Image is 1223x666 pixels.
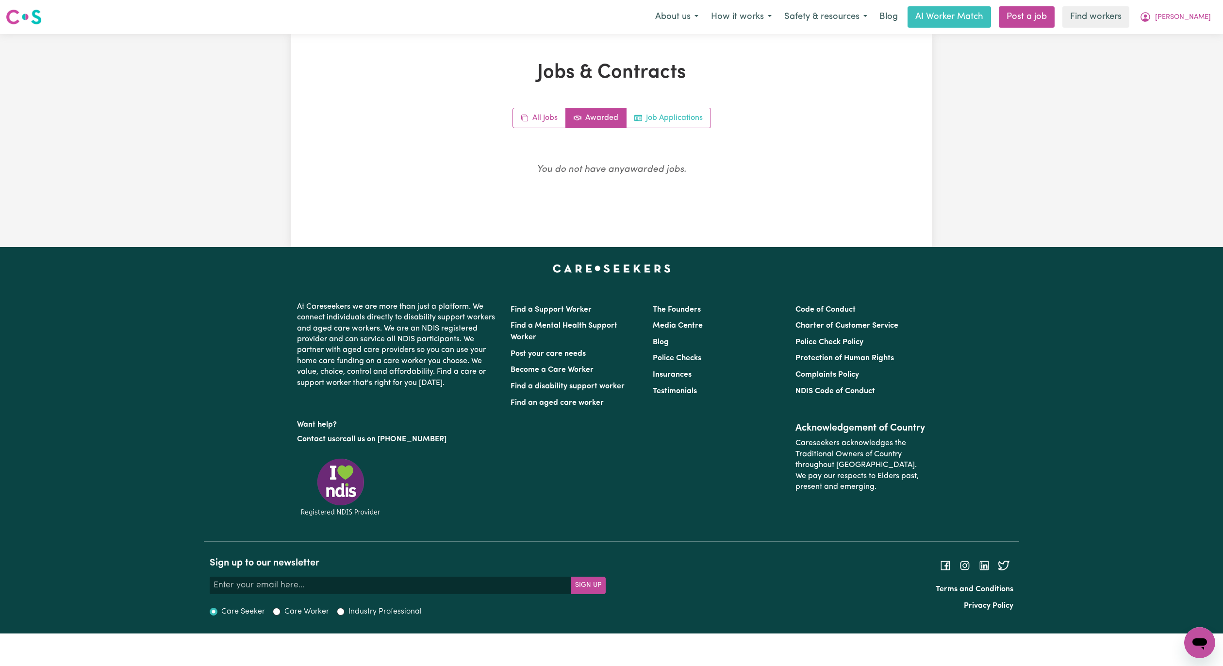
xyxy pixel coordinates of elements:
[795,371,859,379] a: Complaints Policy
[350,61,873,84] h1: Jobs & Contracts
[874,6,904,28] a: Blog
[1155,12,1211,23] span: [PERSON_NAME]
[553,265,671,272] a: Careseekers home page
[1062,6,1129,28] a: Find workers
[6,6,42,28] a: Careseekers logo
[511,306,592,314] a: Find a Support Worker
[343,435,446,443] a: call us on [PHONE_NUMBER]
[795,306,856,314] a: Code of Conduct
[795,354,894,362] a: Protection of Human Rights
[908,6,991,28] a: AI Worker Match
[348,606,422,617] label: Industry Professional
[511,366,594,374] a: Become a Care Worker
[653,338,669,346] a: Blog
[795,422,926,434] h2: Acknowledgement of Country
[6,8,42,26] img: Careseekers logo
[511,350,586,358] a: Post your care needs
[653,322,703,330] a: Media Centre
[978,562,990,569] a: Follow Careseekers on LinkedIn
[513,108,566,128] a: All jobs
[795,338,863,346] a: Police Check Policy
[999,6,1055,28] a: Post a job
[566,108,627,128] a: Active jobs
[297,416,499,430] p: Want help?
[653,354,701,362] a: Police Checks
[297,430,499,449] p: or
[795,387,875,395] a: NDIS Code of Conduct
[795,434,926,496] p: Careseekers acknowledges the Traditional Owners of Country throughout [GEOGRAPHIC_DATA]. We pay o...
[998,562,1009,569] a: Follow Careseekers on Twitter
[1184,627,1215,658] iframe: Button to launch messaging window, conversation in progress
[936,585,1013,593] a: Terms and Conditions
[297,435,335,443] a: Contact us
[511,383,625,390] a: Find a disability support worker
[511,322,617,341] a: Find a Mental Health Support Worker
[221,606,265,617] label: Care Seeker
[653,387,697,395] a: Testimonials
[964,602,1013,610] a: Privacy Policy
[795,322,898,330] a: Charter of Customer Service
[959,562,971,569] a: Follow Careseekers on Instagram
[297,457,384,517] img: Registered NDIS provider
[1133,7,1217,27] button: My Account
[653,371,692,379] a: Insurances
[778,7,874,27] button: Safety & resources
[627,108,711,128] a: Job applications
[705,7,778,27] button: How it works
[571,577,606,594] button: Subscribe
[284,606,329,617] label: Care Worker
[210,577,571,594] input: Enter your email here...
[653,306,701,314] a: The Founders
[940,562,951,569] a: Follow Careseekers on Facebook
[297,298,499,392] p: At Careseekers we are more than just a platform. We connect individuals directly to disability su...
[537,165,686,174] em: You do not have any awarded jobs .
[511,399,604,407] a: Find an aged care worker
[210,557,606,569] h2: Sign up to our newsletter
[649,7,705,27] button: About us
